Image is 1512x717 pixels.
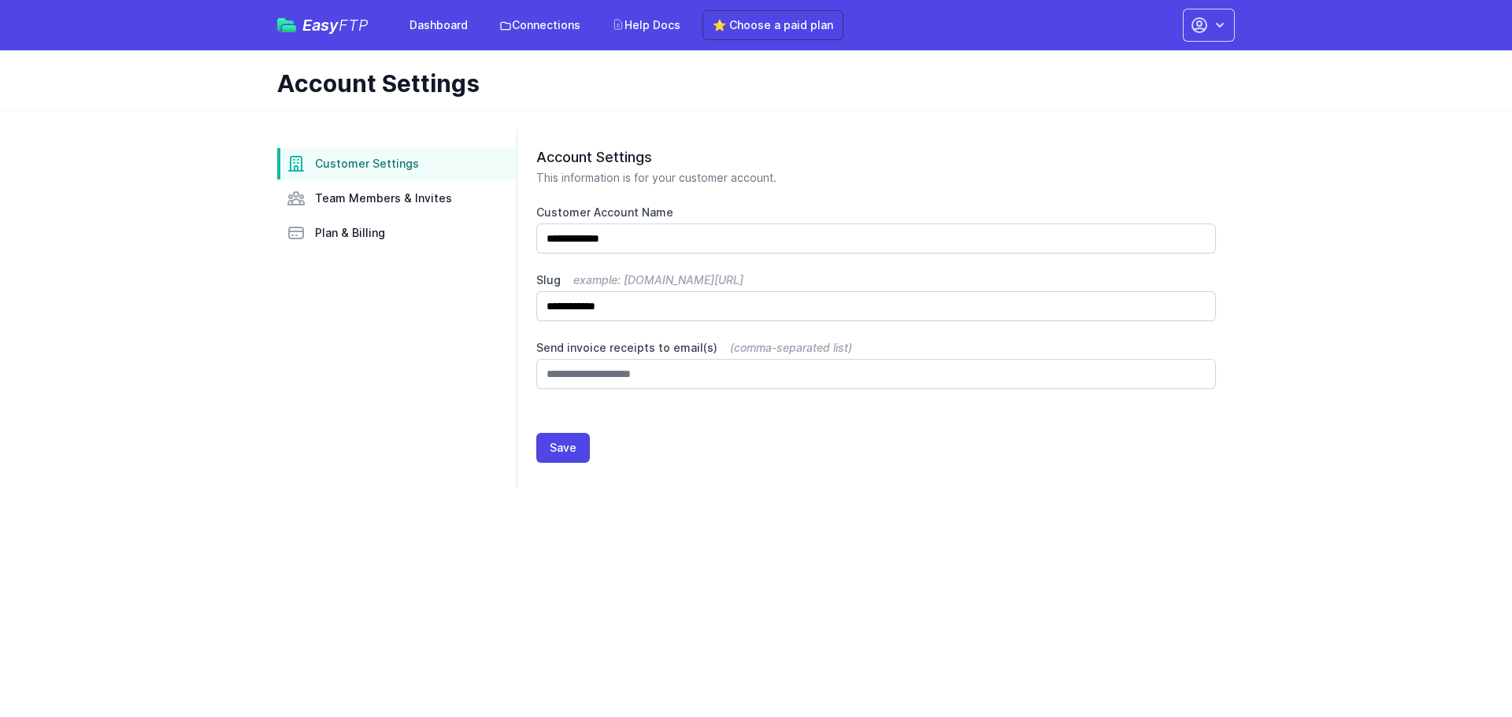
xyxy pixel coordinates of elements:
[536,433,590,463] button: Save
[702,10,843,40] a: ⭐ Choose a paid plan
[536,272,1216,288] label: Slug
[277,18,296,32] img: easyftp_logo.png
[302,17,369,33] span: Easy
[490,11,590,39] a: Connections
[573,273,743,286] span: example: [DOMAIN_NAME][URL]
[730,341,852,354] span: (comma-separated list)
[400,11,477,39] a: Dashboard
[602,11,690,39] a: Help Docs
[339,16,369,35] span: FTP
[277,183,517,214] a: Team Members & Invites
[536,170,1216,186] p: This information is for your customer account.
[315,225,385,241] span: Plan & Billing
[277,148,517,179] a: Customer Settings
[536,340,1216,356] label: Send invoice receipts to email(s)
[536,148,1216,167] h2: Account Settings
[315,190,452,206] span: Team Members & Invites
[536,205,1216,220] label: Customer Account Name
[277,17,369,33] a: EasyFTP
[315,156,419,172] span: Customer Settings
[277,217,517,249] a: Plan & Billing
[277,69,1222,98] h1: Account Settings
